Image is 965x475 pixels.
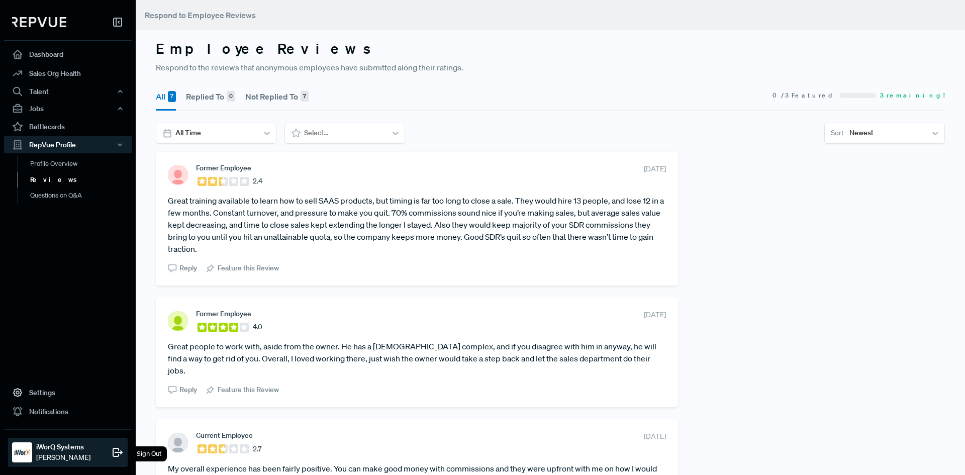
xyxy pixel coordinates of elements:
span: Respond to Employee Reviews [145,10,256,20]
a: Profile Overview [18,156,145,172]
button: Replied To 0 [186,82,235,111]
span: [DATE] [644,310,666,320]
button: Talent [4,83,132,100]
span: Feature this Review [218,263,279,273]
a: Sales Org Health [4,64,132,83]
a: iWorQ SystemsiWorQ Systems[PERSON_NAME]Sign Out [4,429,132,467]
a: Questions on Q&A [18,187,145,204]
button: Jobs [4,100,132,117]
img: RepVue [12,17,66,27]
a: Reviews [18,172,145,188]
span: Feature this Review [218,385,279,395]
a: Notifications [4,402,132,421]
article: Great people to work with, aside from the owner. He has a [DEMOGRAPHIC_DATA] complex, and if you ... [168,340,666,376]
strong: iWorQ Systems [36,442,90,452]
span: Former Employee [196,164,251,172]
span: [DATE] [644,431,666,442]
span: 2.7 [253,444,261,454]
button: All 7 [156,82,176,111]
span: 3 remaining! [880,91,945,100]
div: 7 [301,91,309,102]
p: Respond to the reviews that anonymous employees have submitted along their ratings. [156,61,945,73]
img: iWorQ Systems [14,444,30,460]
div: 7 [168,91,176,102]
a: Dashboard [4,45,132,64]
span: Reply [179,385,197,395]
span: Former Employee [196,310,251,318]
span: Current Employee [196,431,253,439]
span: 2.4 [253,176,262,186]
div: 0 [227,91,235,102]
a: Battlecards [4,117,132,136]
span: Reply [179,263,197,273]
button: RepVue Profile [4,136,132,153]
span: [PERSON_NAME] [36,452,90,463]
span: Sort - [831,128,846,138]
h3: Employee Reviews [156,40,945,57]
span: 0 / 3 Featured [773,91,836,100]
button: Not Replied To 7 [245,82,309,111]
div: Sign Out [131,446,167,461]
span: [DATE] [644,164,666,174]
article: Great training available to learn how to sell SAAS products, but timing is far too long to close ... [168,195,666,255]
a: Settings [4,383,132,402]
span: 4.0 [253,322,262,332]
